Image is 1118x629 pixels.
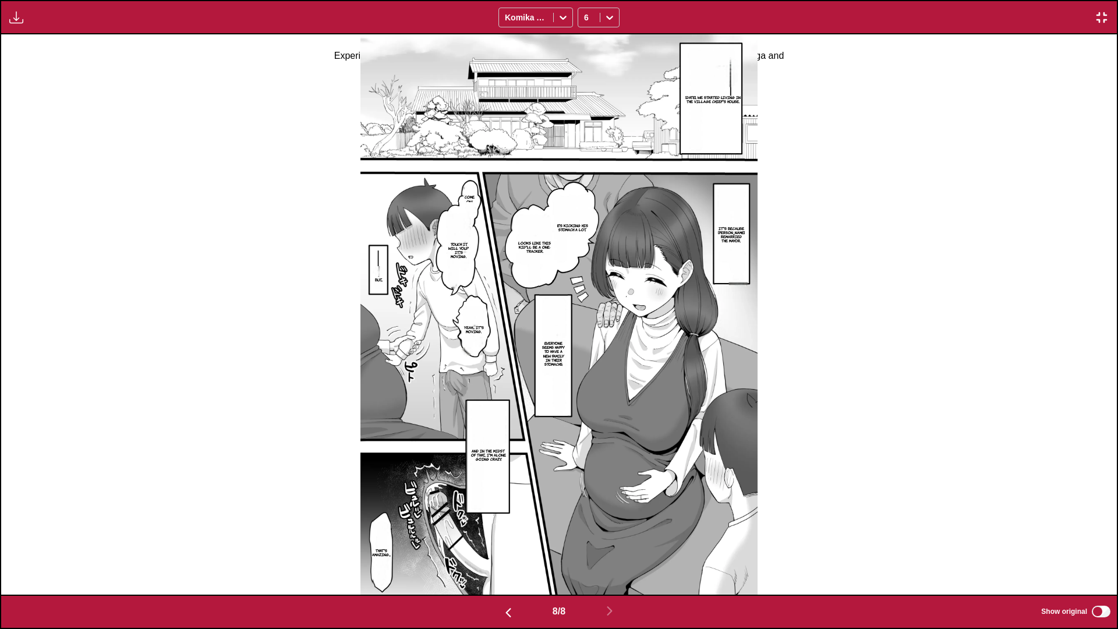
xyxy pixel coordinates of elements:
p: It's because [PERSON_NAME] remarried the mayor. [715,224,748,246]
span: 8 / 8 [553,606,565,617]
input: Show original [1092,606,1110,617]
p: That's amazing... [370,546,393,559]
p: Touch it, will you? It's moving. [445,240,472,262]
p: Everyone seems happy to have a new family in their stomachs. [539,339,568,369]
p: Looks like this kid'll be a one-tracker. [512,239,557,256]
p: And in the midst of that... I'm alone going crazy. [467,447,510,464]
p: [DATE], we started living in the village chief's house. [682,93,745,106]
img: Previous page [501,606,515,620]
img: Manga Panel [360,34,758,595]
p: Yeah... It's moving. [461,323,487,336]
p: Come on! [461,193,477,206]
span: Show original [1041,607,1087,616]
p: He's kicking his stomach a lot. [547,221,596,234]
img: Download translated images [9,10,23,24]
img: Next page [603,604,617,618]
p: - But... [373,271,385,284]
